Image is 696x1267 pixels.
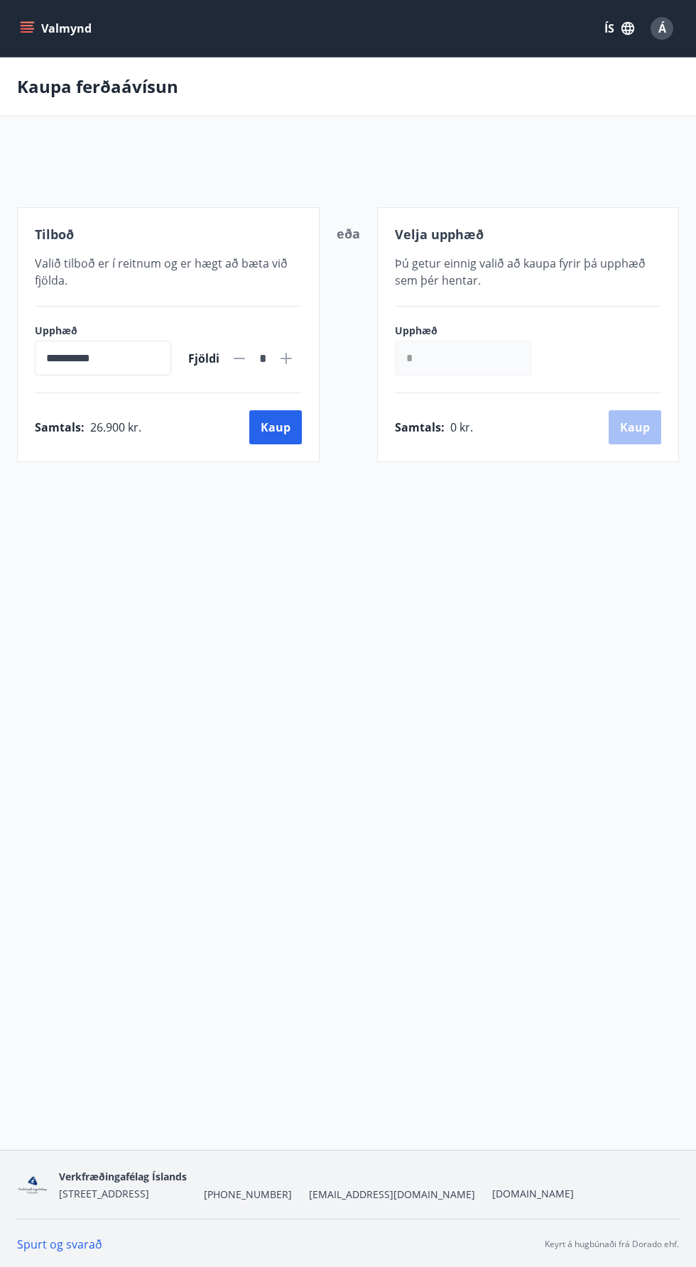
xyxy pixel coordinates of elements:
a: [DOMAIN_NAME] [492,1187,574,1200]
span: [PHONE_NUMBER] [204,1188,292,1202]
img: zH7ieRZ5MdB4c0oPz1vcDZy7gcR7QQ5KLJqXv9KS.png [17,1170,48,1200]
span: Verkfræðingafélag Íslands [59,1170,187,1183]
p: Keyrt á hugbúnaði frá Dorado ehf. [545,1238,679,1251]
label: Upphæð [395,324,545,338]
span: 0 kr. [450,419,473,435]
button: ÍS [597,16,642,41]
span: Velja upphæð [395,226,484,243]
span: Þú getur einnig valið að kaupa fyrir þá upphæð sem þér hentar. [395,256,646,288]
span: Samtals : [395,419,445,435]
span: Valið tilboð er í reitnum og er hægt að bæta við fjölda. [35,256,288,288]
span: [STREET_ADDRESS] [59,1187,149,1200]
span: 26.900 kr. [90,419,141,435]
span: Á [658,21,666,36]
button: Kaup [249,410,302,444]
label: Upphæð [35,324,171,338]
a: Spurt og svarað [17,1236,102,1252]
button: menu [17,16,97,41]
p: Kaupa ferðaávísun [17,75,178,99]
span: eða [337,225,360,242]
span: Tilboð [35,226,74,243]
span: Fjöldi [188,351,219,366]
span: [EMAIL_ADDRESS][DOMAIN_NAME] [309,1188,475,1202]
button: Á [645,11,679,45]
span: Samtals : [35,419,85,435]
